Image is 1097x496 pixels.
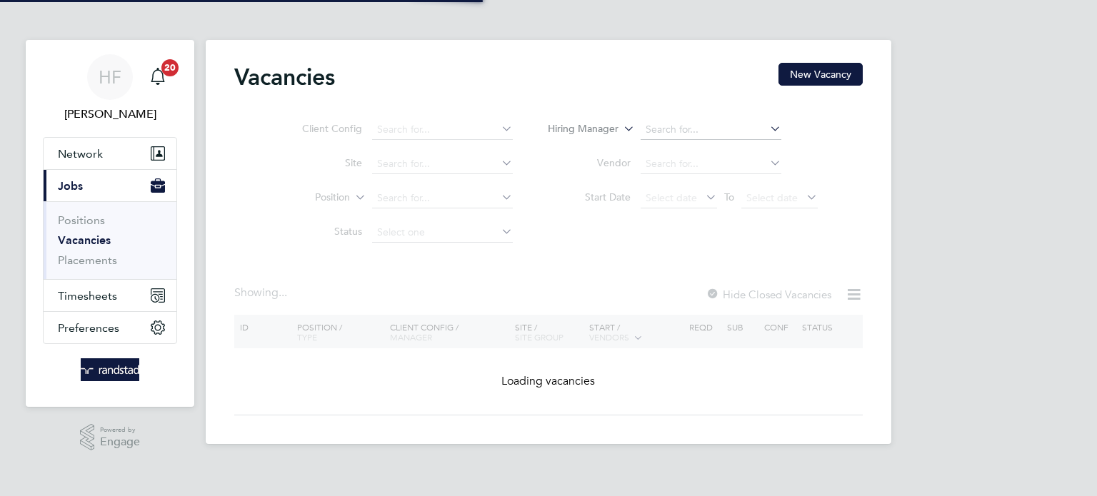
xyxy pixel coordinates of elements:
[706,288,831,301] label: Hide Closed Vacancies
[58,321,119,335] span: Preferences
[44,138,176,169] button: Network
[26,40,194,407] nav: Main navigation
[58,213,105,227] a: Positions
[100,436,140,448] span: Engage
[641,120,781,140] input: Search for...
[58,147,103,161] span: Network
[58,179,83,193] span: Jobs
[161,59,179,76] span: 20
[100,424,140,436] span: Powered by
[99,68,121,86] span: HF
[81,358,140,381] img: randstad-logo-retina.png
[44,280,176,311] button: Timesheets
[144,54,172,100] a: 20
[58,233,111,247] a: Vacancies
[80,424,141,451] a: Powered byEngage
[58,289,117,303] span: Timesheets
[44,201,176,279] div: Jobs
[234,285,290,300] div: Showing
[234,63,335,91] h2: Vacancies
[778,63,863,86] button: New Vacancy
[43,54,177,123] a: HF[PERSON_NAME]
[58,253,117,267] a: Placements
[43,358,177,381] a: Go to home page
[279,285,287,300] span: ...
[43,106,177,123] span: Hollie Furby
[44,312,176,343] button: Preferences
[536,122,618,136] label: Hiring Manager
[44,170,176,201] button: Jobs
